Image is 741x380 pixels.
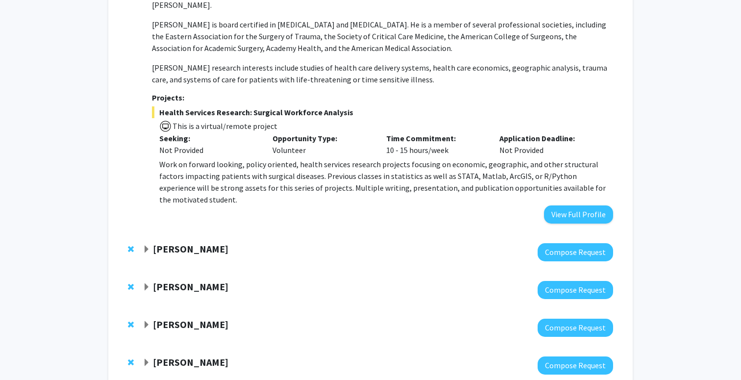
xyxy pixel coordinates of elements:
[544,205,613,224] button: View Full Profile
[159,132,258,144] p: Seeking:
[128,283,134,291] span: Remove Michael Osmanski from bookmarks
[159,158,613,205] p: Work on forward looking, policy oriented, health services research projects focusing on economic,...
[143,283,150,291] span: Expand Michael Osmanski Bookmark
[538,356,613,375] button: Compose Request to Jun Hua
[152,106,613,118] span: Health Services Research: Surgical Workforce Analysis
[159,144,258,156] div: Not Provided
[152,93,184,102] strong: Projects:
[152,62,613,85] p: [PERSON_NAME] research interests include studies of health care delivery systems, health care eco...
[153,318,228,330] strong: [PERSON_NAME]
[265,132,379,156] div: Volunteer
[153,280,228,293] strong: [PERSON_NAME]
[272,132,371,144] p: Opportunity Type:
[128,245,134,253] span: Remove Amir Kashani from bookmarks
[152,19,613,54] p: [PERSON_NAME] is board certified in [MEDICAL_DATA] and [MEDICAL_DATA]. He is a member of several ...
[143,359,150,367] span: Expand Jun Hua Bookmark
[128,321,134,329] span: Remove Michele Manahan from bookmarks
[386,132,485,144] p: Time Commitment:
[538,243,613,261] button: Compose Request to Amir Kashani
[538,281,613,299] button: Compose Request to Michael Osmanski
[128,358,134,366] span: Remove Jun Hua from bookmarks
[7,336,42,373] iframe: Chat
[172,121,277,131] span: This is a virtual/remote project
[143,246,150,253] span: Expand Amir Kashani Bookmark
[143,321,150,329] span: Expand Michele Manahan Bookmark
[538,319,613,337] button: Compose Request to Michele Manahan
[153,243,228,255] strong: [PERSON_NAME]
[492,132,606,156] div: Not Provided
[499,132,598,144] p: Application Deadline:
[153,356,228,368] strong: [PERSON_NAME]
[379,132,493,156] div: 10 - 15 hours/week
